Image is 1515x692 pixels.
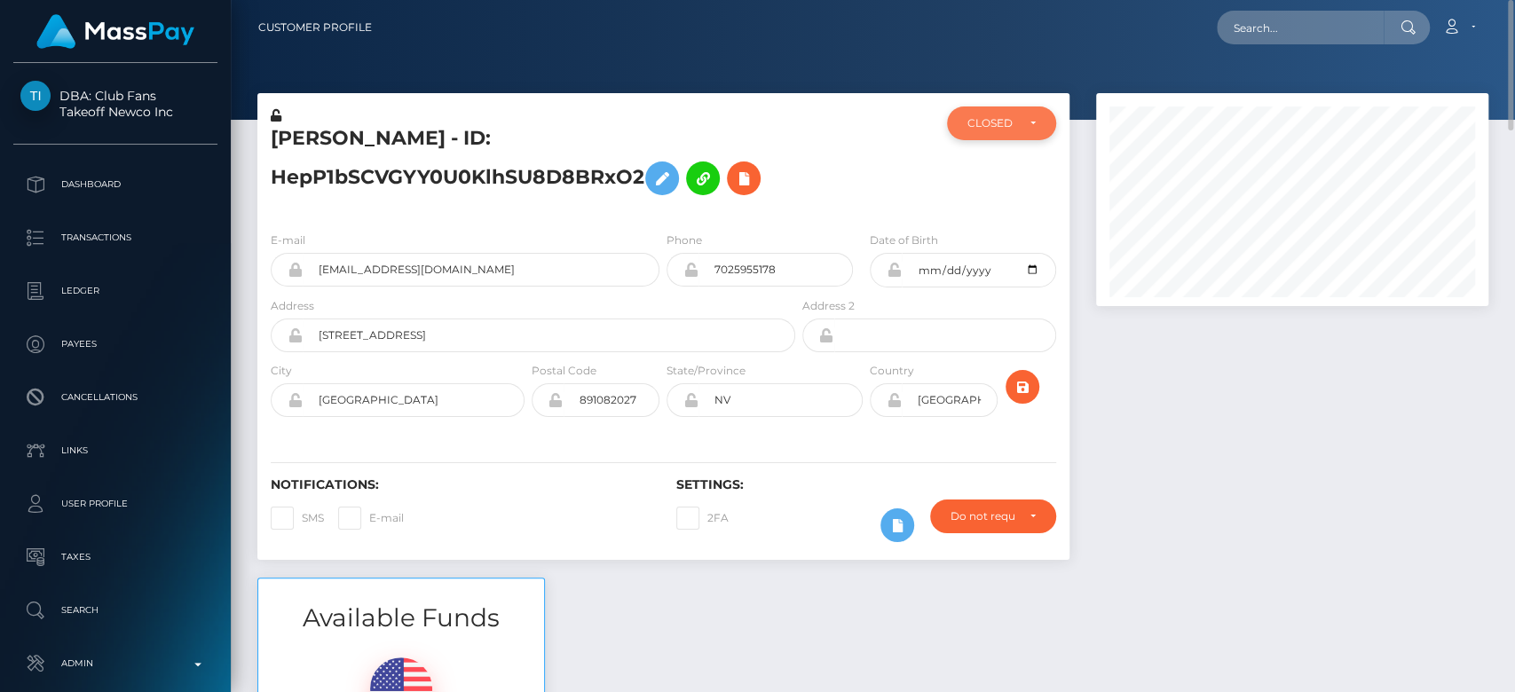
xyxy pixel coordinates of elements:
[20,81,51,111] img: Takeoff Newco Inc
[13,375,217,420] a: Cancellations
[258,601,544,635] h3: Available Funds
[13,588,217,633] a: Search
[13,429,217,473] a: Links
[271,125,785,204] h5: [PERSON_NAME] - ID: HepP1bSCVGYY0U0KlhSU8D8BRxO2
[676,477,1055,492] h6: Settings:
[20,331,210,358] p: Payees
[271,363,292,379] label: City
[870,363,914,379] label: Country
[532,363,596,379] label: Postal Code
[870,232,938,248] label: Date of Birth
[947,106,1055,140] button: CLOSED
[676,507,729,530] label: 2FA
[930,499,1055,533] button: Do not require
[271,232,305,248] label: E-mail
[20,278,210,304] p: Ledger
[338,507,404,530] label: E-mail
[258,9,372,46] a: Customer Profile
[967,116,1014,130] div: CLOSED
[271,507,324,530] label: SMS
[20,437,210,464] p: Links
[13,482,217,526] a: User Profile
[20,384,210,411] p: Cancellations
[667,363,746,379] label: State/Province
[20,224,210,251] p: Transactions
[13,162,217,207] a: Dashboard
[271,298,314,314] label: Address
[13,322,217,366] a: Payees
[802,298,855,314] label: Address 2
[271,477,650,492] h6: Notifications:
[951,509,1014,523] div: Do not require
[20,171,210,198] p: Dashboard
[20,650,210,677] p: Admin
[1217,11,1384,44] input: Search...
[20,544,210,570] p: Taxes
[667,232,702,248] label: Phone
[13,269,217,313] a: Ledger
[36,14,194,49] img: MassPay Logo
[13,88,217,120] span: DBA: Club Fans Takeoff Newco Inc
[20,597,210,624] p: Search
[13,216,217,260] a: Transactions
[20,491,210,517] p: User Profile
[13,535,217,579] a: Taxes
[13,641,217,686] a: Admin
